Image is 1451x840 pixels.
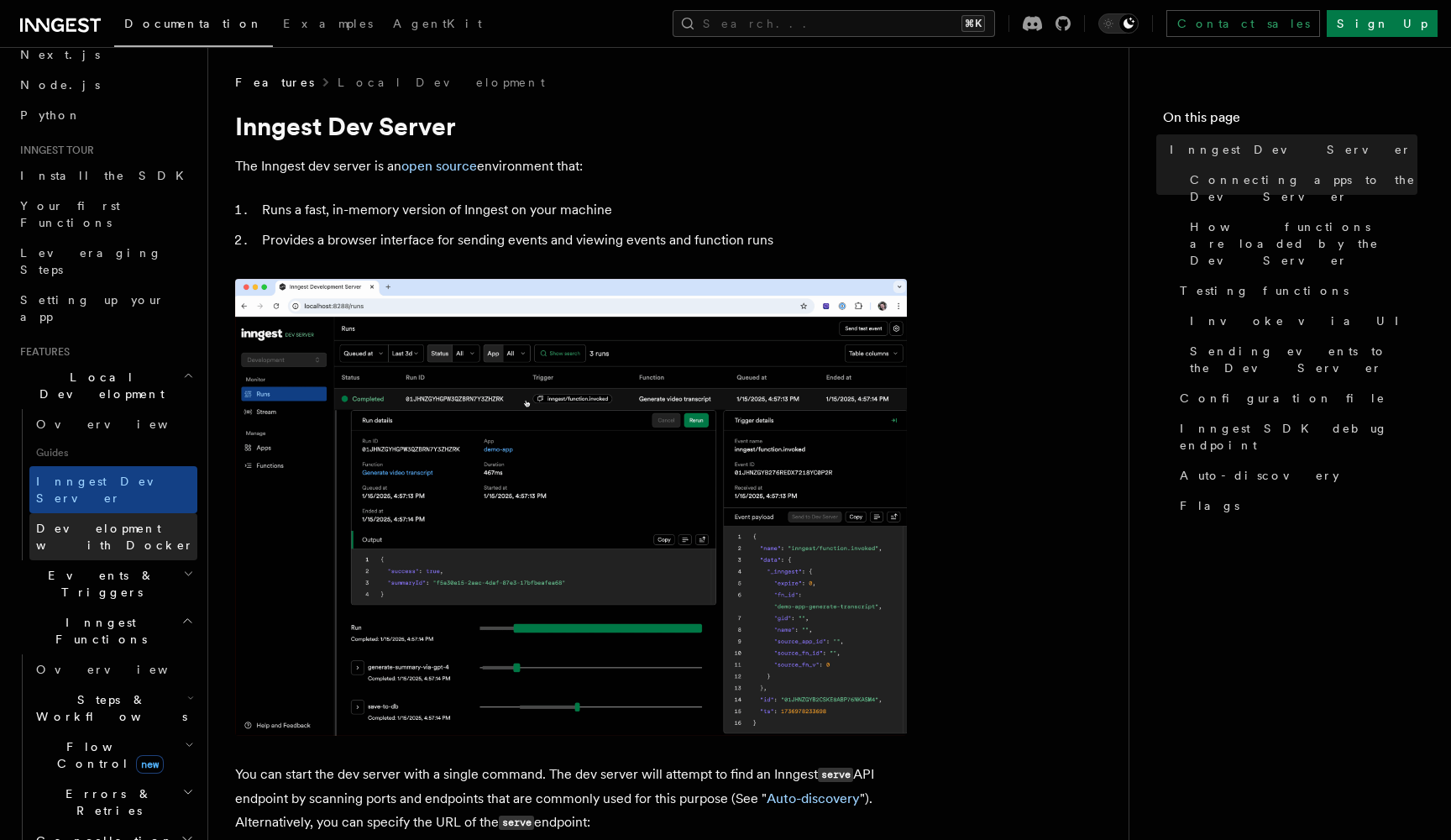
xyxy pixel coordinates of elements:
span: Overview [36,663,209,676]
span: How functions are loaded by the Dev Server [1190,218,1417,269]
span: new [136,755,164,774]
a: Inngest Dev Server [1163,134,1417,165]
a: Invoke via UI [1183,306,1417,336]
button: Search...⌘K [673,10,995,37]
span: Python [20,108,81,122]
span: Inngest SDK debug endpoint [1180,420,1417,454]
span: Testing functions [1180,282,1349,299]
a: Setting up your app [13,285,197,332]
a: Next.js [13,39,197,70]
a: Your first Functions [13,191,197,238]
span: Errors & Retries [29,785,182,819]
button: Local Development [13,362,197,409]
a: Inngest Dev Server [29,466,197,513]
span: Inngest Functions [13,614,181,648]
a: Testing functions [1173,276,1417,306]
a: Documentation [114,5,273,47]
span: Setting up your app [20,293,165,323]
button: Steps & Workflows [29,685,197,732]
span: Features [13,345,70,359]
a: Node.js [13,70,197,100]
a: Sign Up [1327,10,1438,37]
h4: On this page [1163,108,1417,134]
span: Invoke via UI [1190,312,1413,329]
span: Guides [29,439,197,466]
span: AgentKit [393,17,482,30]
span: Development with Docker [36,522,194,552]
a: Flags [1173,491,1417,521]
button: Toggle dark mode [1098,13,1139,34]
span: Sending events to the Dev Server [1190,343,1417,376]
a: Install the SDK [13,160,197,191]
span: Overview [36,417,209,431]
a: Local Development [338,74,545,91]
span: Events & Triggers [13,567,183,601]
span: Documentation [124,17,263,30]
a: Leveraging Steps [13,238,197,285]
span: Next.js [20,48,100,61]
a: Configuration file [1173,383,1417,413]
span: Examples [283,17,373,30]
span: Inngest tour [13,144,94,157]
span: Flow Control [29,738,185,772]
a: Inngest SDK debug endpoint [1173,413,1417,460]
h1: Inngest Dev Server [235,111,907,141]
p: The Inngest dev server is an environment that: [235,155,907,178]
li: Runs a fast, in-memory version of Inngest on your machine [257,198,907,222]
button: Inngest Functions [13,607,197,654]
p: You can start the dev server with a single command. The dev server will attempt to find an Innges... [235,763,907,835]
img: Dev Server Demo [235,279,907,736]
span: Inngest Dev Server [36,475,180,505]
button: Events & Triggers [13,560,197,607]
span: Node.js [20,78,100,92]
button: Flow Controlnew [29,732,197,779]
a: Contact sales [1166,10,1320,37]
a: Examples [273,5,383,45]
a: Auto-discovery [767,790,860,806]
span: Your first Functions [20,199,120,229]
a: AgentKit [383,5,492,45]
code: serve [499,816,534,830]
span: Leveraging Steps [20,246,162,276]
li: Provides a browser interface for sending events and viewing events and function runs [257,228,907,252]
a: Development with Docker [29,513,197,560]
a: Connecting apps to the Dev Server [1183,165,1417,212]
a: Python [13,100,197,130]
span: Auto-discovery [1180,467,1339,484]
span: Inngest Dev Server [1170,141,1412,158]
a: Overview [29,654,197,685]
code: serve [818,768,853,782]
span: Steps & Workflows [29,691,187,725]
button: Errors & Retries [29,779,197,826]
div: Local Development [13,409,197,560]
a: Overview [29,409,197,439]
span: Features [235,74,314,91]
a: How functions are loaded by the Dev Server [1183,212,1417,276]
a: Auto-discovery [1173,460,1417,491]
span: Local Development [13,369,183,402]
a: Sending events to the Dev Server [1183,336,1417,383]
span: Flags [1180,497,1239,514]
span: Configuration file [1180,390,1386,407]
kbd: ⌘K [961,15,985,32]
span: Install the SDK [20,169,194,182]
span: Connecting apps to the Dev Server [1190,171,1417,205]
a: open source [401,158,477,174]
